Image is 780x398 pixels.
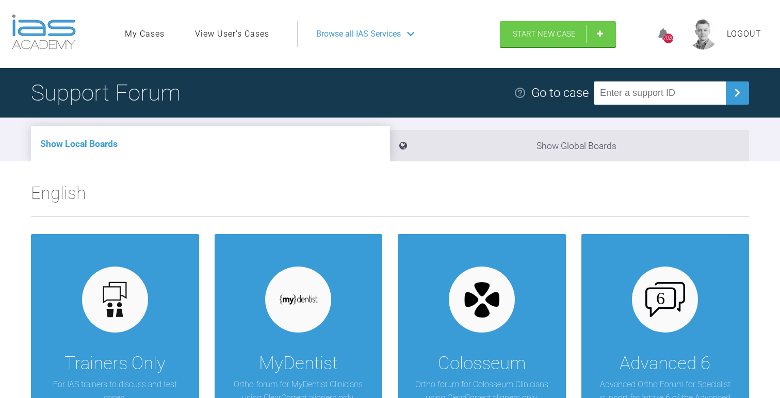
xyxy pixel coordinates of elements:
[125,27,165,41] a: My Cases
[31,75,181,111] h1: Support Forum
[514,87,526,99] img: help.e70b9f3d.svg
[279,294,318,305] img: mydentist.1050c378.svg
[438,349,526,378] div: Colosseum
[663,34,673,43] div: 7020
[195,27,269,41] a: View User's Cases
[513,29,576,39] span: Start New Case
[316,27,401,41] span: Browse all IAS Services
[500,21,616,47] a: Start New Case
[462,279,501,320] img: colosseum.3af2006a.svg
[688,19,719,49] img: profile.png
[645,282,685,317] img: advanced-6.cf6970cb.svg
[31,126,390,161] li: Show Local Boards
[95,280,135,320] img: default.3be3f38f.svg
[594,81,726,105] input: Enter a support ID
[531,83,589,103] div: Go to case
[727,27,761,41] a: Logout
[259,349,338,378] div: MyDentist
[12,14,76,49] img: logo-light.3e3ef733.png
[64,349,166,378] div: Trainers Only
[729,85,745,101] img: chevronRight.28bd32b0.svg
[31,179,749,216] h2: English
[390,130,749,161] li: Show Global Boards
[620,349,710,378] div: Advanced 6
